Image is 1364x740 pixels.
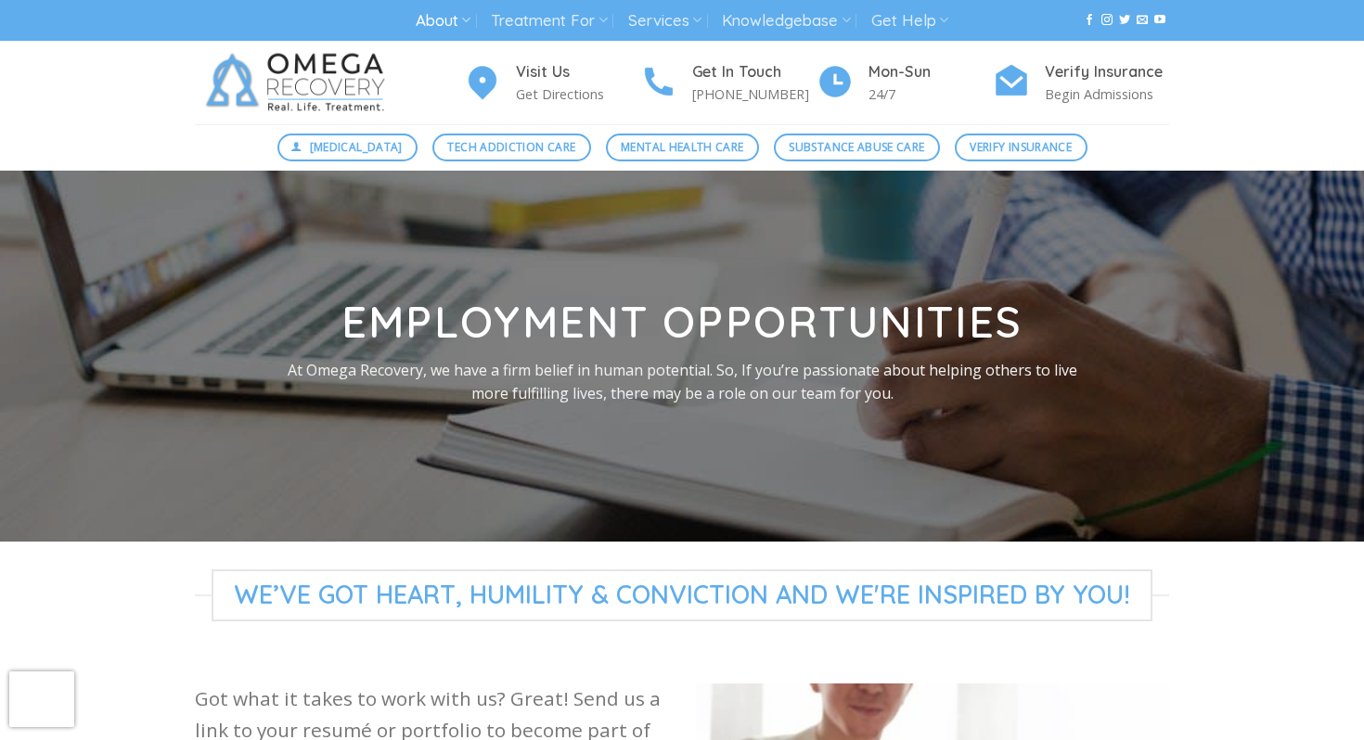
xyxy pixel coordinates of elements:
[1045,60,1169,84] h4: Verify Insurance
[692,60,817,84] h4: Get In Touch
[277,134,418,161] a: [MEDICAL_DATA]
[692,83,817,105] p: [PHONE_NUMBER]
[970,138,1072,156] span: Verify Insurance
[774,134,940,161] a: Substance Abuse Care
[447,138,575,156] span: Tech Addiction Care
[621,138,743,156] span: Mental Health Care
[195,41,404,124] img: Omega Recovery
[516,60,640,84] h4: Visit Us
[281,358,1083,405] p: At Omega Recovery, we have a firm belief in human potential. So, If you’re passionate about helpi...
[1137,14,1148,27] a: Send us an email
[341,295,1023,349] strong: Employment opportunities
[491,4,607,38] a: Treatment For
[516,83,640,105] p: Get Directions
[722,4,850,38] a: Knowledgebase
[955,134,1087,161] a: Verify Insurance
[1045,83,1169,105] p: Begin Admissions
[432,134,591,161] a: Tech Addiction Care
[628,4,701,38] a: Services
[869,83,993,105] p: 24/7
[869,60,993,84] h4: Mon-Sun
[310,138,403,156] span: [MEDICAL_DATA]
[464,60,640,106] a: Visit Us Get Directions
[1154,14,1165,27] a: Follow on YouTube
[416,4,470,38] a: About
[871,4,948,38] a: Get Help
[640,60,817,106] a: Get In Touch [PHONE_NUMBER]
[1101,14,1113,27] a: Follow on Instagram
[993,60,1169,106] a: Verify Insurance Begin Admissions
[1119,14,1130,27] a: Follow on Twitter
[789,138,924,156] span: Substance Abuse Care
[1084,14,1095,27] a: Follow on Facebook
[212,569,1152,621] span: We’ve Got Heart, Humility & Conviction and We're Inspired by You!
[606,134,759,161] a: Mental Health Care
